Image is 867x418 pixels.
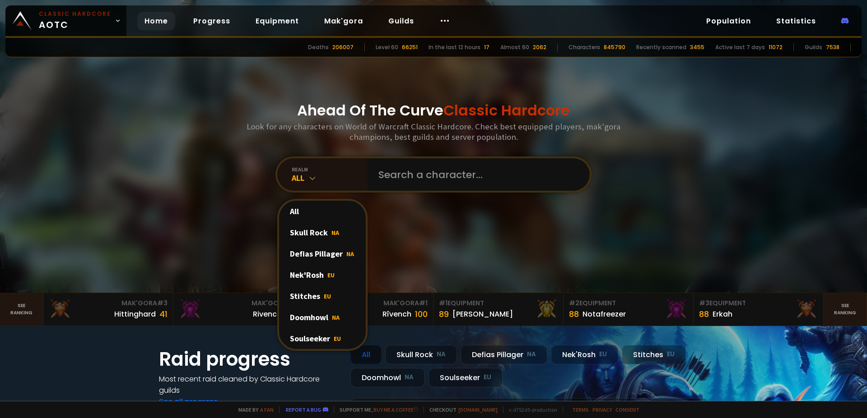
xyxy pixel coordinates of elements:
[350,368,425,387] div: Doomhowl
[114,308,156,320] div: Hittinghard
[592,406,612,413] a: Privacy
[484,43,489,51] div: 17
[439,299,447,308] span: # 1
[332,313,340,322] span: NA
[39,10,111,32] span: AOTC
[699,299,818,308] div: Equipment
[636,43,686,51] div: Recently scanned
[615,406,639,413] a: Consent
[297,100,570,121] h1: Ahead Of The Curve
[186,12,238,30] a: Progress
[279,285,366,307] div: Stitches
[569,299,579,308] span: # 2
[572,406,589,413] a: Terms
[569,299,688,308] div: Equipment
[385,345,457,364] div: Skull Rock
[826,43,839,51] div: 7538
[769,12,823,30] a: Statistics
[527,350,536,359] small: NA
[381,12,421,30] a: Guilds
[233,406,274,413] span: Made by
[443,100,570,120] span: Classic Hardcore
[694,293,824,326] a: #3Equipment88Erkah
[159,373,340,396] h4: Most recent raid cleaned by Classic Hardcore guilds
[599,350,607,359] small: EU
[279,307,366,328] div: Doomhowl
[49,299,168,308] div: Mak'Gora
[824,293,867,326] a: Seeranking
[334,335,341,343] span: EU
[713,308,732,320] div: Erkah
[334,406,418,413] span: Support me,
[699,308,709,320] div: 88
[715,43,765,51] div: Active last 7 days
[248,12,306,30] a: Equipment
[260,406,274,413] a: a fan
[699,12,758,30] a: Population
[309,299,428,308] div: Mak'Gora
[279,222,366,243] div: Skull Rock
[503,406,557,413] span: v. d752d5 - production
[437,350,446,359] small: NA
[324,292,331,300] span: EU
[533,43,546,51] div: 2062
[350,345,382,364] div: All
[439,308,449,320] div: 89
[458,406,498,413] a: [DOMAIN_NAME]
[137,12,175,30] a: Home
[279,328,366,349] div: Soulseeker
[769,43,783,51] div: 11072
[157,299,168,308] span: # 3
[373,406,418,413] a: Buy me a coffee
[551,345,618,364] div: Nek'Rosh
[583,308,626,320] div: Notafreezer
[292,173,368,183] div: All
[346,250,354,258] span: NA
[484,373,491,382] small: EU
[439,299,558,308] div: Equipment
[159,396,218,407] a: See all progress
[159,345,340,373] h1: Raid progress
[452,308,513,320] div: [PERSON_NAME]
[303,293,433,326] a: Mak'Gora#1Rîvench100
[699,299,709,308] span: # 3
[317,12,370,30] a: Mak'gora
[39,10,111,18] small: Classic Hardcore
[292,166,368,173] div: realm
[667,350,675,359] small: EU
[279,243,366,264] div: Defias Pillager
[604,43,625,51] div: 845790
[279,201,366,222] div: All
[286,406,321,413] a: Report a bug
[405,373,414,382] small: NA
[243,121,624,142] h3: Look for any characters on World of Warcraft Classic Hardcore. Check best equipped players, mak'g...
[331,229,339,237] span: NA
[402,43,418,51] div: 66251
[424,406,498,413] span: Checkout
[179,299,298,308] div: Mak'Gora
[690,43,704,51] div: 3455
[433,293,564,326] a: #1Equipment89[PERSON_NAME]
[569,43,600,51] div: Characters
[569,308,579,320] div: 88
[382,308,411,320] div: Rîvench
[429,43,480,51] div: In the last 12 hours
[5,5,126,36] a: Classic HardcoreAOTC
[622,345,686,364] div: Stitches
[415,308,428,320] div: 100
[500,43,529,51] div: Almost 60
[327,271,335,279] span: EU
[173,293,303,326] a: Mak'Gora#2Rivench100
[373,158,579,191] input: Search a character...
[564,293,694,326] a: #2Equipment88Notafreezer
[279,264,366,285] div: Nek'Rosh
[159,308,168,320] div: 41
[332,43,354,51] div: 206007
[805,43,822,51] div: Guilds
[43,293,173,326] a: Mak'Gora#3Hittinghard41
[376,43,398,51] div: Level 60
[461,345,547,364] div: Defias Pillager
[308,43,329,51] div: Deaths
[419,299,428,308] span: # 1
[429,368,503,387] div: Soulseeker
